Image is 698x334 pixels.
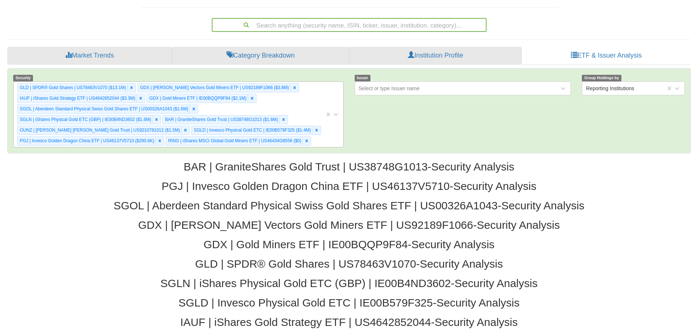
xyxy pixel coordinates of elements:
div: RING | iShares MSCI Global Gold Miners ETF | US46434G8556 ($0) [166,137,302,145]
div: Search anything (security name, ISIN, ticker, issuer, institution, category)... [213,19,486,31]
span: Issuer [355,75,371,81]
div: PGJ | Invesco Golden Dragon China ETF | US46137V5710 ($290.6K) [18,137,155,145]
a: Institution Profile [349,47,522,65]
div: GDX | Gold Miners ETF | IE00BQQP9F84 ($2.1M) [147,94,247,103]
h2: IAUF | iShares Gold Strategy ETF | US4642852044 - Security Analysis [7,316,691,328]
a: Market Trends [7,47,172,65]
h2: SGOL | Aberdeen Standard Physical Swiss Gold Shares ETF | US00326A1043 - Security Analysis [7,199,691,212]
div: BAR | GraniteShares Gold Trust | US38748G1013 ($1.6M) [163,115,279,124]
div: IAUF | iShares Gold Strategy ETF | US4642852044 ($3.3M) [18,94,136,103]
h2: PGJ | Invesco Golden Dragon China ETF | US46137V5710 - Security Analysis [7,180,691,192]
span: Security [13,75,33,81]
h2: GLD | SPDR® Gold Shares | US78463V1070 - Security Analysis [7,258,691,270]
h2: SGLN | iShares Physical Gold ETC (GBP) | IE00B4ND3602 - Security Analysis [7,277,691,289]
h2: GDX | [PERSON_NAME] Vectors Gold Miners ETF | US92189F1066 - Security Analysis [7,219,691,231]
div: SGOL | Aberdeen Standard Physical Swiss Gold Shares ETF | US00326A1043 ($1.6M) [18,105,189,113]
h2: GDX | Gold Miners ETF | IE00BQQP9F84 - Security Analysis [7,238,691,250]
div: Reporting Institutions [586,85,634,92]
a: Category Breakdown [172,47,349,65]
div: Select or type Issuer name [359,85,420,92]
div: GLD | SPDR® Gold Shares | US78463V1070 ($13.1M) [18,84,127,92]
div: SGLD | Invesco Physical Gold ETC | IE00B579F325 ($1.4M) [192,126,312,135]
h2: BAR | GraniteShares Gold Trust | US38748G1013 - Security Analysis [7,161,691,173]
div: GDX | [PERSON_NAME] Vectors Gold Miners ETF | US92189F1066 ($3.8M) [138,84,290,92]
h2: SGLD | Invesco Physical Gold ETC | IE00B579F325 - Security Analysis [7,297,691,309]
a: ETF & Issuer Analysis [522,47,691,65]
span: Group Holdings by [582,75,621,81]
div: OUNZ | [PERSON_NAME] [PERSON_NAME] Gold Trust | US9210781012 ($1.5M) [18,126,181,135]
div: SGLN | iShares Physical Gold ETC (GBP) | IE00B4ND3602 ($1.6M) [18,115,152,124]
